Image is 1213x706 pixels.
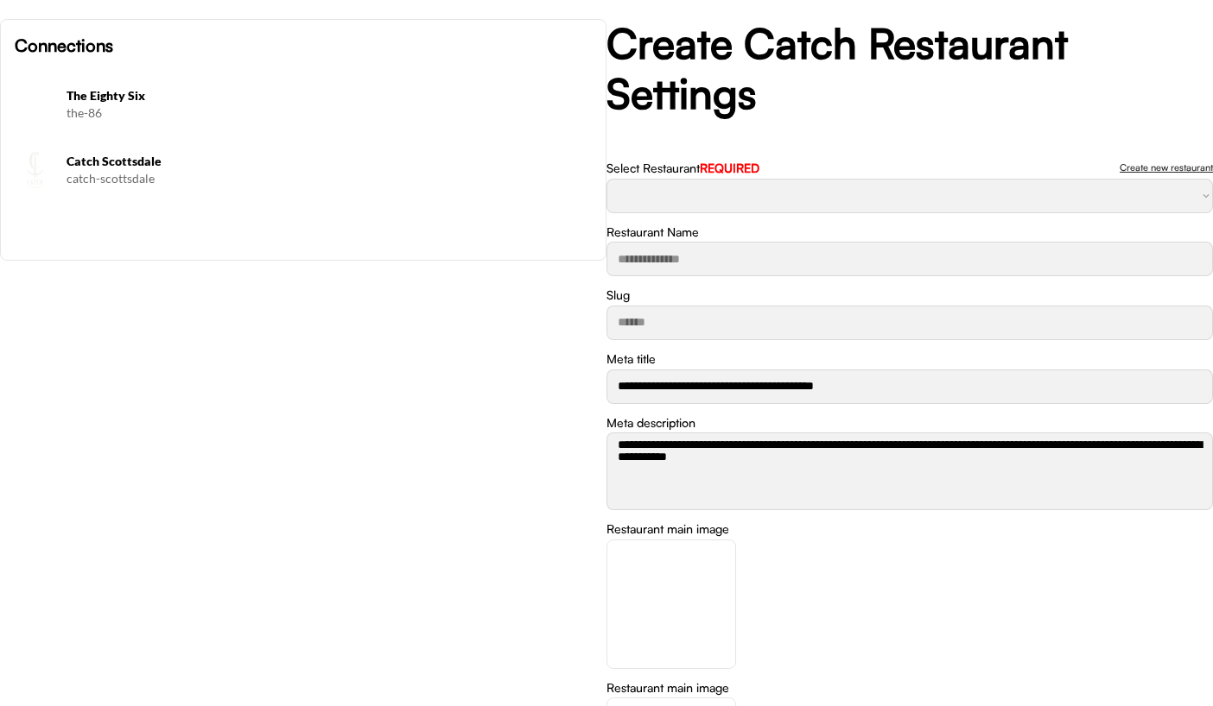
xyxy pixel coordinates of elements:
[67,170,592,187] div: catch-scottsdale
[67,104,592,122] div: the-86
[700,161,759,175] font: REQUIRED
[67,153,592,170] h6: Catch Scottsdale
[606,414,695,432] div: Meta description
[15,149,56,191] img: CATCH%20SCOTTSDALE_Logo%20Only.png
[606,287,630,304] div: Slug
[606,160,759,177] div: Select Restaurant
[606,679,729,697] div: Restaurant main image
[15,34,592,58] h6: Connections
[606,520,729,538] div: Restaurant main image
[606,19,1213,118] h2: Create Catch Restaurant Settings
[606,350,656,368] div: Meta title
[1120,163,1213,173] div: Create new restaurant
[67,87,592,104] h6: The Eighty Six
[606,224,699,241] div: Restaurant Name
[15,84,56,125] img: Screenshot%202025-08-11%20at%2010.33.52%E2%80%AFAM.png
